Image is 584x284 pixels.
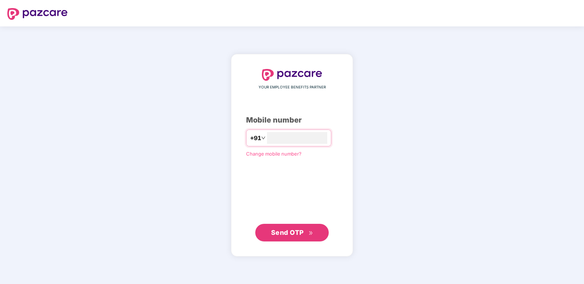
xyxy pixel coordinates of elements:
[262,69,322,81] img: logo
[271,229,304,236] span: Send OTP
[259,84,326,90] span: YOUR EMPLOYEE BENEFITS PARTNER
[7,8,68,20] img: logo
[255,224,329,241] button: Send OTPdouble-right
[309,231,313,236] span: double-right
[246,151,302,157] a: Change mobile number?
[246,114,338,126] div: Mobile number
[261,136,266,140] span: down
[250,134,261,143] span: +91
